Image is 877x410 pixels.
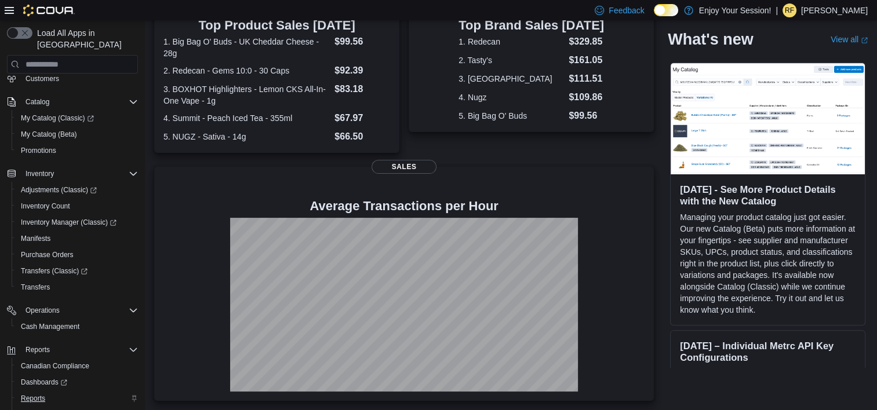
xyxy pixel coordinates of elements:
span: Purchase Orders [21,250,74,259]
a: Inventory Manager (Classic) [16,215,121,229]
a: Transfers (Classic) [12,263,143,279]
button: Catalog [21,95,54,109]
dd: $83.18 [334,82,390,96]
span: Operations [26,306,60,315]
a: Purchase Orders [16,248,78,262]
span: Canadian Compliance [16,359,138,373]
p: Enjoy Your Session! [699,3,772,17]
dt: 3. BOXHOT Highlighters - Lemon CKS All-In-One Vape - 1g [163,83,330,107]
dd: $329.85 [569,35,604,49]
dt: 2. Redecan - Gems 10:0 - 30 Caps [163,65,330,76]
span: Purchase Orders [16,248,138,262]
dd: $99.56 [569,109,604,123]
span: Transfers [16,280,138,294]
span: Reports [21,394,45,403]
span: Inventory [21,167,138,181]
button: Inventory Count [12,198,143,214]
svg: External link [861,36,868,43]
span: Catalog [26,97,49,107]
dt: 3. [GEOGRAPHIC_DATA] [458,73,564,85]
button: Transfers [12,279,143,295]
input: Dark Mode [654,4,678,16]
span: Feedback [609,5,644,16]
a: Reports [16,391,50,405]
a: Inventory Count [16,199,75,213]
button: Purchase Orders [12,247,143,263]
div: Romaine Francis [783,3,796,17]
span: Inventory Count [16,199,138,213]
p: Individual Metrc API key configurations are now available for all Metrc states. For instructions ... [680,368,856,402]
a: Inventory Manager (Classic) [12,214,143,230]
h3: [DATE] - See More Product Details with the New Catalog [680,184,856,207]
a: Cash Management [16,320,84,334]
dd: $67.97 [334,111,390,125]
span: Adjustments (Classic) [16,183,138,197]
span: Reports [26,345,50,354]
span: My Catalog (Beta) [21,130,77,139]
span: Transfers (Classic) [21,266,88,276]
dd: $109.86 [569,90,604,104]
button: Catalog [2,94,143,110]
span: My Catalog (Classic) [16,111,138,125]
button: Customers [2,70,143,87]
span: RF [785,3,794,17]
button: Inventory [2,166,143,182]
a: Adjustments (Classic) [16,183,101,197]
a: Dashboards [12,374,143,390]
h2: What's new [668,30,753,49]
button: Cash Management [12,319,143,335]
span: Dashboards [21,378,67,387]
span: My Catalog (Classic) [21,114,94,123]
dd: $111.51 [569,72,604,86]
span: Catalog [21,95,138,109]
dd: $161.05 [569,53,604,67]
dt: 5. NUGZ - Sativa - 14g [163,131,330,142]
span: Operations [21,303,138,317]
span: Promotions [21,146,56,155]
button: Inventory [21,167,59,181]
span: Customers [26,74,59,83]
a: Promotions [16,144,61,158]
dd: $99.56 [334,35,390,49]
span: Customers [21,71,138,86]
button: My Catalog (Beta) [12,126,143,142]
span: Transfers (Classic) [16,264,138,278]
a: My Catalog (Beta) [16,127,82,141]
span: Cash Management [21,322,79,331]
p: | [776,3,778,17]
dt: 4. Summit - Peach Iced Tea - 355ml [163,112,330,124]
p: [PERSON_NAME] [801,3,868,17]
a: Transfers [16,280,54,294]
h3: Top Product Sales [DATE] [163,19,390,32]
a: My Catalog (Classic) [16,111,99,125]
span: Adjustments (Classic) [21,185,97,195]
span: Inventory Count [21,202,70,211]
span: Inventory Manager (Classic) [16,215,138,229]
span: Inventory Manager (Classic) [21,218,117,227]
a: Transfers (Classic) [16,264,92,278]
dt: 2. Tasty's [458,54,564,66]
button: Promotions [12,142,143,159]
h3: Top Brand Sales [DATE] [458,19,604,32]
dd: $92.39 [334,64,390,78]
button: Reports [2,342,143,358]
a: Manifests [16,232,55,246]
span: Promotions [16,144,138,158]
h4: Average Transactions per Hour [163,199,645,213]
span: Sales [372,160,436,174]
dd: $66.50 [334,130,390,144]
button: Reports [21,343,54,357]
span: Inventory [26,169,54,178]
button: Canadian Compliance [12,358,143,374]
p: Managing your product catalog just got easier. Our new Catalog (Beta) puts more information at yo... [680,211,856,316]
span: Load All Apps in [GEOGRAPHIC_DATA] [32,27,138,50]
button: Manifests [12,230,143,247]
span: Transfers [21,283,50,292]
a: View allExternal link [831,35,868,44]
span: Dashboards [16,375,138,389]
span: Reports [16,391,138,405]
span: My Catalog (Beta) [16,127,138,141]
button: Operations [21,303,64,317]
img: Cova [23,5,75,16]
